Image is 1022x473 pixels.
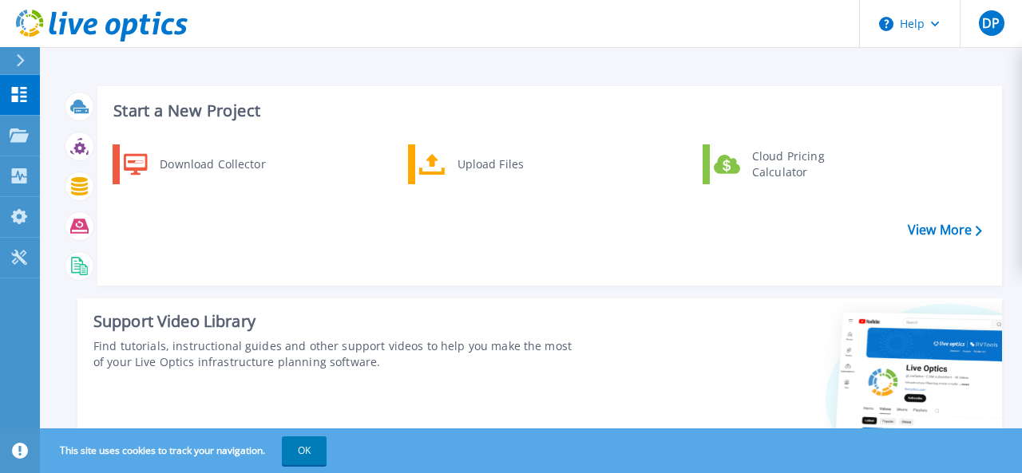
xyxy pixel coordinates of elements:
[744,148,862,180] div: Cloud Pricing Calculator
[152,148,272,180] div: Download Collector
[282,436,327,465] button: OK
[908,223,982,238] a: View More
[408,144,572,184] a: Upload Files
[113,144,276,184] a: Download Collector
[93,311,574,332] div: Support Video Library
[703,144,866,184] a: Cloud Pricing Calculator
[93,338,574,370] div: Find tutorials, instructional guides and other support videos to help you make the most of your L...
[44,436,327,465] span: This site uses cookies to track your navigation.
[113,102,981,120] h3: Start a New Project
[450,148,568,180] div: Upload Files
[982,17,1000,30] span: DP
